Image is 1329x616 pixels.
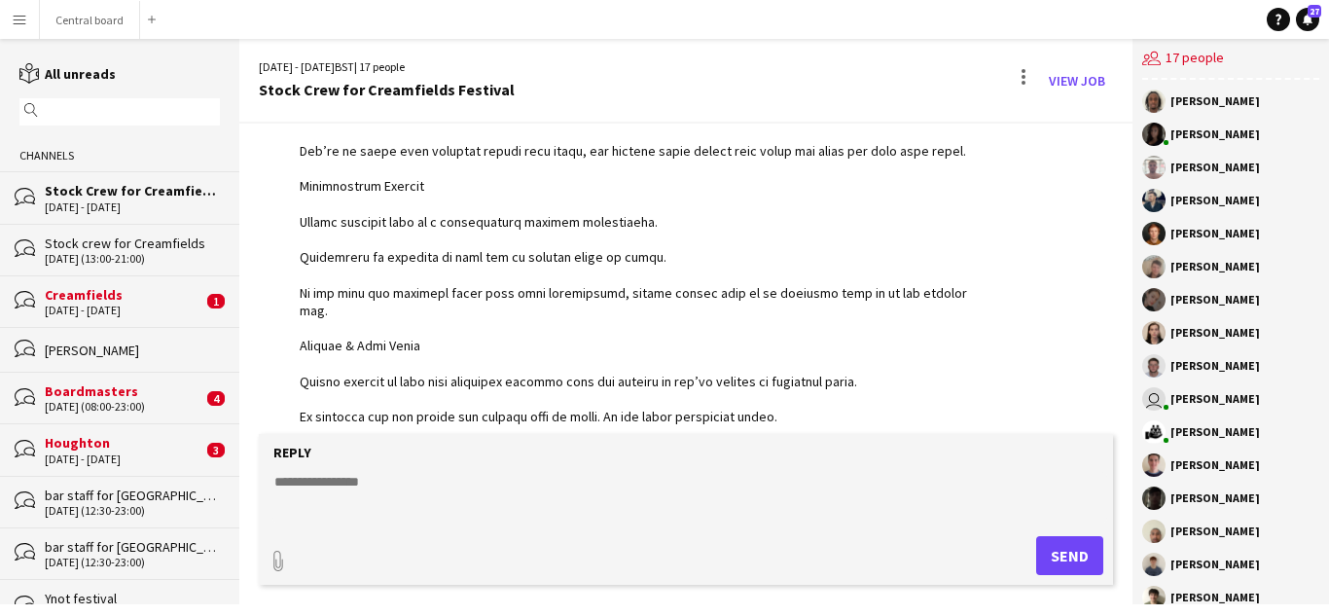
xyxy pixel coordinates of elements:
div: [PERSON_NAME] [1170,294,1260,306]
div: [PERSON_NAME] [1170,95,1260,107]
div: [PERSON_NAME] [1170,327,1260,339]
div: [PERSON_NAME] [1170,426,1260,438]
div: [DATE] - [DATE] [45,304,202,317]
div: [PERSON_NAME] [45,342,220,359]
div: [PERSON_NAME] [1170,360,1260,372]
div: Boardmasters [45,382,202,400]
div: Houghton [45,434,202,452]
div: [PERSON_NAME] [1170,525,1260,537]
div: 17 people [1142,39,1319,80]
div: [PERSON_NAME] [1170,228,1260,239]
a: View Job [1041,65,1113,96]
div: [PERSON_NAME] [1170,393,1260,405]
button: Send [1036,536,1103,575]
div: [PERSON_NAME] [1170,261,1260,272]
span: 4 [207,391,225,406]
div: [DATE] (08:00-23:00) [45,400,202,414]
div: [PERSON_NAME] [1170,492,1260,504]
div: [DATE] (12:30-23:00) [45,556,220,569]
div: [DATE] - [DATE] | 17 people [259,58,515,76]
div: Stock Crew for Creamfields Festival [259,81,515,98]
div: [PERSON_NAME] [1170,195,1260,206]
div: Ynot festival [45,590,220,607]
div: [DATE] - [DATE] [45,453,202,466]
div: Stock Crew for Creamfields Festival [45,182,220,199]
div: [PERSON_NAME] [1170,559,1260,570]
div: [DATE] (12:30-23:00) [45,504,220,518]
label: Reply [273,444,311,461]
div: [DATE] (13:00-21:00) [45,252,220,266]
div: [DATE] - [DATE] [45,200,220,214]
div: [PERSON_NAME] [1170,162,1260,173]
a: 27 [1296,8,1319,31]
div: [PERSON_NAME] [1170,592,1260,603]
div: [PERSON_NAME] [1170,128,1260,140]
div: Creamfields [45,286,202,304]
div: bar staff for [GEOGRAPHIC_DATA] Live concerts [45,538,220,556]
div: [PERSON_NAME] [1170,459,1260,471]
span: 1 [207,294,225,308]
a: All unreads [19,65,116,83]
div: bar staff for [GEOGRAPHIC_DATA] Live concerts [45,487,220,504]
span: 3 [207,443,225,457]
span: BST [335,59,354,74]
button: Central board [40,1,140,39]
span: 27 [1308,5,1321,18]
div: Stock crew for Creamfields [45,235,220,252]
